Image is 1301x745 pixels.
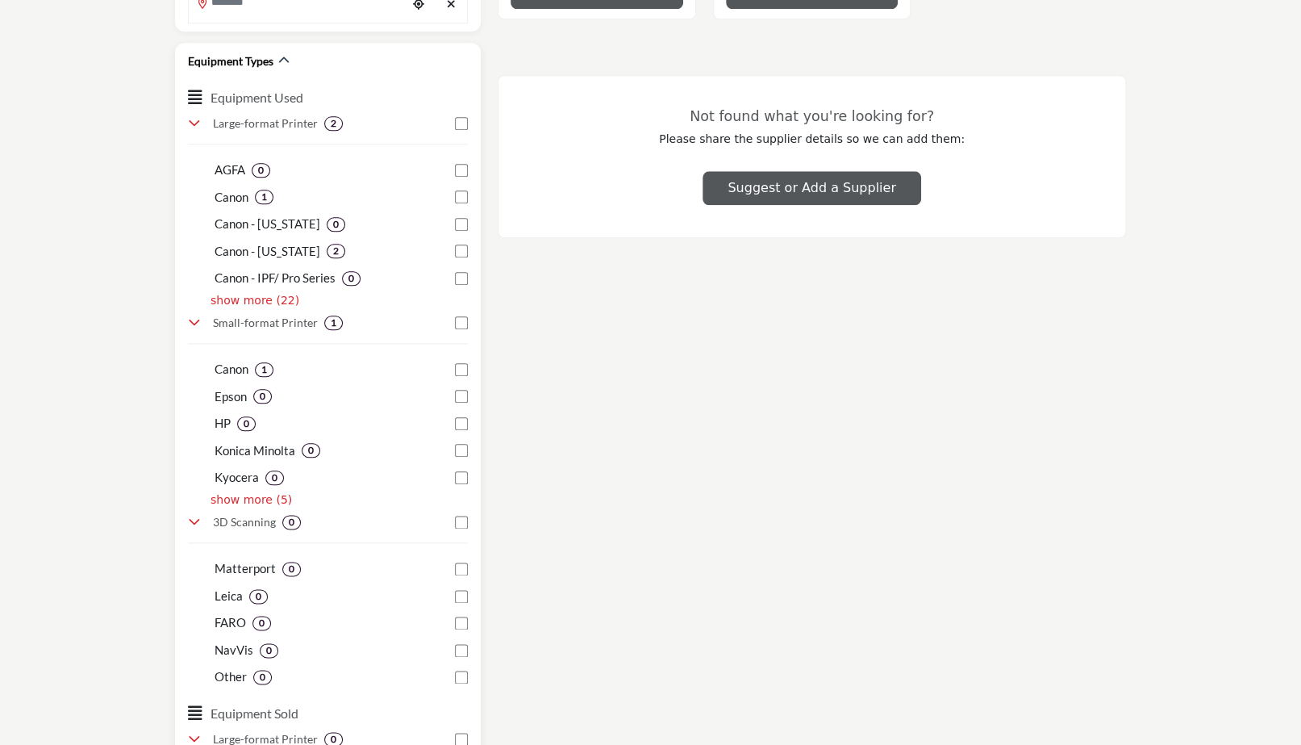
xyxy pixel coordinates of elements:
p: Canon [215,360,248,379]
div: 0 Results For Canon - IPF/ Pro Series [342,271,361,286]
p: FARO [215,613,246,632]
b: 0 [258,165,264,176]
div: 1 Results For Canon [255,190,273,204]
input: Matterport checkbox [455,563,468,575]
input: FARO checkbox [455,617,468,630]
button: Suggest or Add a Supplier [703,171,920,205]
b: 0 [244,418,249,429]
p: Epson [215,387,247,406]
div: 0 Results For 3D Scanning [282,515,301,529]
div: 1 Results For Canon [255,362,273,377]
b: 0 [333,219,339,230]
input: Small-format Printer checkbox [455,316,468,329]
p: Konica Minolta [215,442,295,460]
div: 0 Results For Matterport [282,562,301,576]
b: 0 [348,273,354,284]
div: 0 Results For Canon - Arizona [327,217,345,232]
b: 0 [259,617,265,629]
div: 2 Results For Canon - Colorado [327,244,345,258]
h3: Not found what you're looking for? [531,108,1093,125]
b: 1 [331,317,336,329]
b: 1 [261,364,267,375]
div: 0 Results For Leica [249,589,268,604]
input: AGFA checkbox [455,164,468,177]
b: 0 [289,517,294,528]
input: Canon checkbox [455,363,468,376]
input: Konica Minolta checkbox [455,444,468,457]
p: Other [215,668,247,686]
div: 0 Results For NavVis [260,643,278,658]
div: 0 Results For AGFA [252,163,270,178]
div: 0 Results For Konica Minolta [302,443,320,458]
p: NavVis [215,641,253,659]
div: 1 Results For Small-format Printer [324,316,343,330]
input: Large-format Printer checkbox [455,117,468,130]
p: Kyocera [215,468,259,487]
input: Canon - Colorado checkbox [455,245,468,257]
span: Suggest or Add a Supplier [728,180,895,195]
b: 0 [256,591,261,602]
span: Please share the supplier details so we can add them: [659,132,965,145]
b: 1 [261,191,267,203]
button: Equipment Sold [211,704,298,723]
b: 0 [308,445,314,456]
p: show more (5) [211,492,292,509]
input: Kyocera checkbox [455,471,468,484]
b: 2 [333,245,339,257]
p: AGFA [215,161,245,179]
h3: 3D Scanning [213,514,276,530]
div: 0 Results For Other [253,670,272,684]
div: 0 Results For FARO [252,616,271,630]
p: HP [215,414,231,433]
p: show more (22) [211,292,299,309]
b: 0 [272,472,277,483]
input: Epson checkbox [455,390,468,403]
div: 0 Results For HP [237,416,256,431]
input: NavVis checkbox [455,644,468,657]
input: HP checkbox [455,417,468,430]
b: 0 [331,734,336,745]
p: Canon - Arizona [215,215,320,233]
h3: Large-format Printer [213,115,318,132]
h2: Equipment Types [188,53,273,69]
input: Canon checkbox [455,190,468,203]
p: Canon - IPF/ Pro Series [215,269,336,287]
p: Canon - Colorado [215,242,320,261]
p: Leica [215,587,243,605]
b: 0 [260,672,265,683]
input: 3D Scanning checkbox [455,516,468,529]
div: 2 Results For Large-format Printer [324,116,343,131]
b: 2 [331,118,336,129]
h3: Small-format Printer [213,315,318,331]
b: 0 [289,563,294,575]
input: Canon - IPF/ Pro Series checkbox [455,272,468,285]
input: Leica checkbox [455,590,468,603]
button: Equipment Used [211,88,303,107]
div: 0 Results For Kyocera [265,471,284,485]
input: Other checkbox [455,671,468,684]
input: Canon - Arizona checkbox [455,218,468,231]
p: Canon [215,188,248,207]
b: 0 [266,645,272,656]
div: 0 Results For Epson [253,389,272,404]
b: 0 [260,391,265,402]
p: Matterport [215,559,276,578]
